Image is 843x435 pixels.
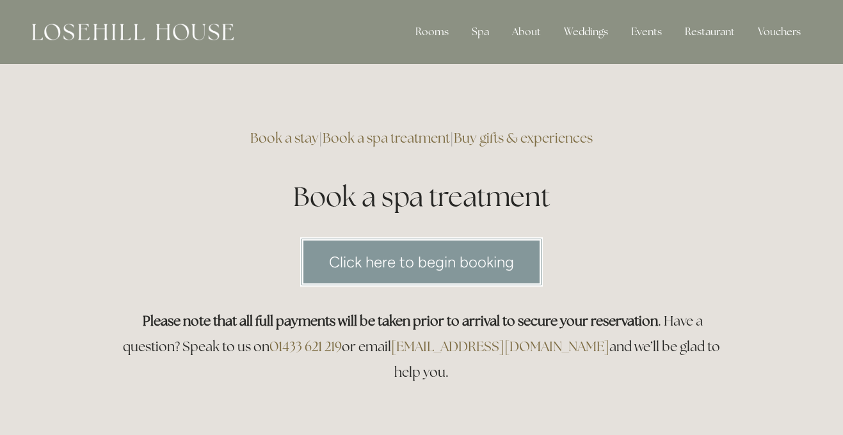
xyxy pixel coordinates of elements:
[405,19,459,45] div: Rooms
[250,129,319,146] a: Book a stay
[143,312,658,329] strong: Please note that all full payments will be taken prior to arrival to secure your reservation
[32,24,234,40] img: Losehill House
[462,19,499,45] div: Spa
[675,19,745,45] div: Restaurant
[554,19,618,45] div: Weddings
[748,19,811,45] a: Vouchers
[116,308,728,385] h3: . Have a question? Speak to us on or email and we’ll be glad to help you.
[391,338,609,355] a: [EMAIL_ADDRESS][DOMAIN_NAME]
[300,237,543,287] a: Click here to begin booking
[269,338,342,355] a: 01433 621 219
[323,129,450,146] a: Book a spa treatment
[116,178,728,216] h1: Book a spa treatment
[502,19,551,45] div: About
[116,125,728,151] h3: | |
[621,19,672,45] div: Events
[454,129,593,146] a: Buy gifts & experiences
